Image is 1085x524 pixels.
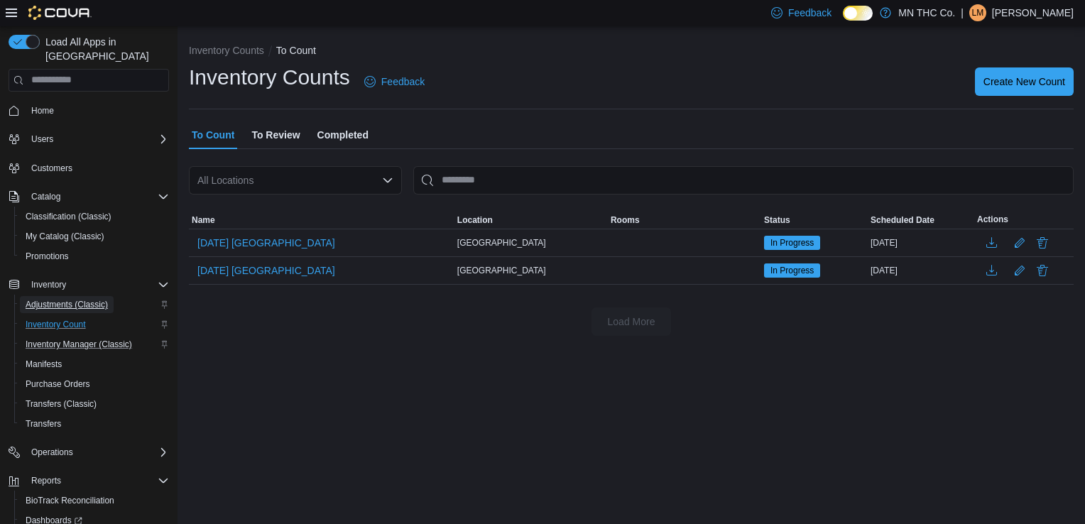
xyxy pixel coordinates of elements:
a: Transfers [20,415,67,432]
button: BioTrack Reconciliation [14,491,175,511]
a: Customers [26,160,78,177]
span: Customers [31,163,72,174]
span: Rooms [611,214,640,226]
input: This is a search bar. After typing your query, hit enter to filter the results lower in the page. [413,166,1074,195]
span: Name [192,214,215,226]
button: Create New Count [975,67,1074,96]
a: Inventory Manager (Classic) [20,336,138,353]
a: BioTrack Reconciliation [20,492,120,509]
button: Edit count details [1011,260,1028,281]
span: Operations [31,447,73,458]
span: Inventory [26,276,169,293]
span: Adjustments (Classic) [26,299,108,310]
span: Load More [608,315,655,329]
button: Inventory [26,276,72,293]
button: Inventory Counts [189,45,264,56]
a: Inventory Count [20,316,92,333]
span: Catalog [31,191,60,202]
p: | [961,4,964,21]
button: Users [26,131,59,148]
span: Completed [317,121,369,149]
span: Inventory Manager (Classic) [26,339,132,350]
span: Catalog [26,188,169,205]
span: [GEOGRAPHIC_DATA] [457,237,546,249]
button: Users [3,129,175,149]
span: Reports [31,475,61,486]
span: Transfers [20,415,169,432]
span: Manifests [26,359,62,370]
span: Promotions [26,251,69,262]
button: Scheduled Date [868,212,974,229]
span: LM [972,4,984,21]
span: Load All Apps in [GEOGRAPHIC_DATA] [40,35,169,63]
a: Promotions [20,248,75,265]
span: To Review [251,121,300,149]
a: Home [26,102,60,119]
div: [DATE] [868,262,974,279]
span: Inventory [31,279,66,290]
a: Transfers (Classic) [20,395,102,413]
span: My Catalog (Classic) [26,231,104,242]
button: Manifests [14,354,175,374]
span: To Count [192,121,234,149]
span: Transfers (Classic) [20,395,169,413]
p: MN THC Co. [898,4,955,21]
button: Adjustments (Classic) [14,295,175,315]
button: [DATE] [GEOGRAPHIC_DATA] [192,260,341,281]
span: Transfers [26,418,61,430]
button: Transfers [14,414,175,434]
span: Home [31,105,54,116]
span: My Catalog (Classic) [20,228,169,245]
span: Purchase Orders [20,376,169,393]
button: Inventory Manager (Classic) [14,334,175,354]
button: Transfers (Classic) [14,394,175,414]
p: [PERSON_NAME] [992,4,1074,21]
span: Inventory Manager (Classic) [20,336,169,353]
span: Users [26,131,169,148]
span: Location [457,214,493,226]
span: Operations [26,444,169,461]
span: BioTrack Reconciliation [26,495,114,506]
input: Dark Mode [843,6,873,21]
h1: Inventory Counts [189,63,350,92]
button: Purchase Orders [14,374,175,394]
button: [DATE] [GEOGRAPHIC_DATA] [192,232,341,253]
span: Purchase Orders [26,378,90,390]
span: In Progress [770,264,814,277]
span: [GEOGRAPHIC_DATA] [457,265,546,276]
button: Classification (Classic) [14,207,175,226]
span: In Progress [764,236,820,250]
div: Lexcia Merrifield [969,4,986,21]
span: Inventory Count [20,316,169,333]
a: Adjustments (Classic) [20,296,114,313]
span: Promotions [20,248,169,265]
span: In Progress [770,236,814,249]
button: Operations [26,444,79,461]
span: BioTrack Reconciliation [20,492,169,509]
button: Edit count details [1011,232,1028,253]
button: Reports [26,472,67,489]
button: Name [189,212,454,229]
span: Feedback [381,75,425,89]
span: Users [31,133,53,145]
span: Create New Count [983,75,1065,89]
button: Location [454,212,608,229]
span: Home [26,102,169,119]
button: Inventory [3,275,175,295]
span: [DATE] [GEOGRAPHIC_DATA] [197,236,335,250]
a: My Catalog (Classic) [20,228,110,245]
button: Delete [1034,234,1051,251]
span: Adjustments (Classic) [20,296,169,313]
button: Catalog [3,187,175,207]
button: Reports [3,471,175,491]
span: Scheduled Date [871,214,934,226]
button: Delete [1034,262,1051,279]
a: Purchase Orders [20,376,96,393]
button: Rooms [608,212,761,229]
nav: An example of EuiBreadcrumbs [189,43,1074,60]
button: Home [3,100,175,121]
button: Status [761,212,868,229]
a: Feedback [359,67,430,96]
span: Classification (Classic) [20,208,169,225]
